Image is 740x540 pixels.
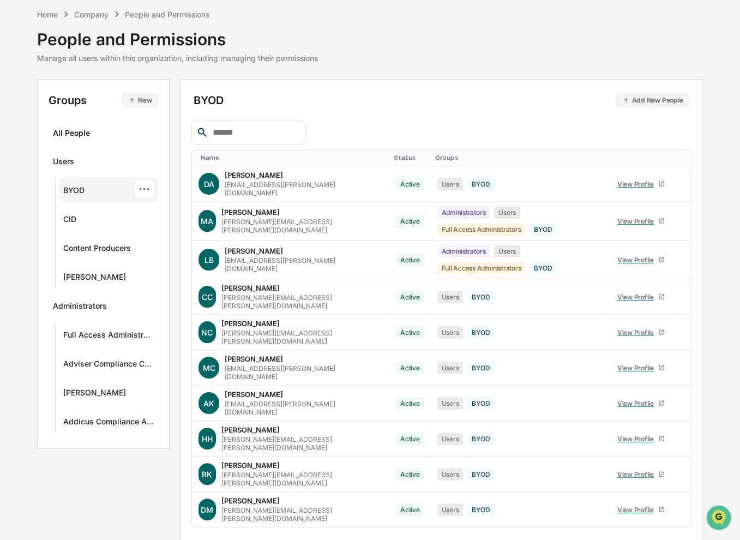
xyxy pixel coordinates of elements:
img: Jack Rasmussen [11,167,28,184]
div: Users [437,291,464,303]
a: View Profile [612,324,669,341]
div: Active [396,362,424,374]
div: [PERSON_NAME] [225,355,283,363]
span: [DATE] [97,148,119,157]
span: NC [201,328,213,337]
div: BYOD [467,178,494,190]
div: Active [396,215,424,227]
a: 🔎Data Lookup [7,239,73,259]
div: Active [396,433,424,445]
div: View Profile [617,293,658,301]
div: We're available if you need us! [49,94,150,103]
a: View Profile [612,359,669,376]
div: All People [53,124,154,142]
div: [PERSON_NAME] [221,425,280,434]
div: Administrators [437,245,490,257]
div: Start new chat [49,83,179,94]
p: How can we help? [11,22,198,40]
a: 🖐️Preclearance [7,218,75,238]
div: Groups [49,93,159,107]
div: BYOD [467,362,494,374]
div: [PERSON_NAME] [225,390,283,399]
div: [PERSON_NAME] [221,208,280,217]
div: [PERSON_NAME][EMAIL_ADDRESS][PERSON_NAME][DOMAIN_NAME] [221,218,383,234]
div: Administrators [53,301,107,314]
div: Users [437,178,464,190]
button: Start new chat [185,86,198,99]
span: • [91,148,94,157]
div: Users [437,503,464,516]
div: View Profile [617,506,658,514]
div: Toggle SortBy [201,154,385,161]
div: [PERSON_NAME] [225,171,283,179]
div: View Profile [617,217,658,225]
div: [PERSON_NAME] [221,496,280,505]
iframe: Open customer support [705,504,735,533]
div: BYOD [530,223,556,236]
div: 🗄️ [79,224,88,232]
div: [PERSON_NAME] [221,461,280,470]
span: [PERSON_NAME] [34,177,88,186]
span: Attestations [90,223,135,233]
a: View Profile [612,501,669,518]
div: BYOD [467,326,494,339]
div: [PERSON_NAME] [225,247,283,255]
div: Manage all users within this organization, including managing their permissions [37,53,318,63]
div: People and Permissions [37,21,318,49]
a: View Profile [612,251,669,268]
span: • [91,177,94,186]
div: BYOD [467,503,494,516]
div: Toggle SortBy [394,154,426,161]
button: See all [169,118,198,131]
div: Active [396,178,424,190]
div: 🖐️ [11,224,20,232]
span: RK [202,470,212,479]
div: [PERSON_NAME] [221,319,280,328]
div: [EMAIL_ADDRESS][PERSON_NAME][DOMAIN_NAME] [225,181,383,197]
a: View Profile [612,289,669,305]
img: 8933085812038_c878075ebb4cc5468115_72.jpg [23,83,43,103]
div: [EMAIL_ADDRESS][PERSON_NAME][DOMAIN_NAME] [225,364,383,381]
a: View Profile [612,395,669,412]
div: Administrators [437,206,490,219]
span: DM [201,505,213,514]
span: Pylon [109,270,132,278]
div: Active [396,503,424,516]
div: [PERSON_NAME][EMAIL_ADDRESS][PERSON_NAME][DOMAIN_NAME] [221,435,383,452]
div: Content Producers [63,243,131,256]
div: Active [396,326,424,339]
div: BYOD [467,291,494,303]
div: [PERSON_NAME][EMAIL_ADDRESS][PERSON_NAME][DOMAIN_NAME] [221,293,383,310]
div: View Profile [617,328,658,337]
div: Users [494,206,520,219]
div: BYOD [530,262,556,274]
a: View Profile [612,176,669,193]
span: MC [203,363,215,373]
button: New [122,93,158,107]
span: Data Lookup [22,243,69,254]
div: Company [74,10,109,19]
div: Users [437,433,464,445]
div: [PERSON_NAME] [63,388,126,401]
button: Add New People [616,93,690,107]
div: [PERSON_NAME] [63,272,126,285]
div: People and Permissions [125,10,209,19]
div: Active [396,254,424,266]
div: Users [53,157,74,170]
div: Toggle SortBy [684,154,687,161]
div: Home [37,10,58,19]
div: BYOD [467,468,494,481]
span: [DATE] [97,177,119,186]
a: Powered byPylon [77,269,132,278]
div: [PERSON_NAME][EMAIL_ADDRESS][PERSON_NAME][DOMAIN_NAME] [221,506,383,523]
div: Full Access Administrators [437,262,526,274]
div: Past conversations [11,121,73,129]
div: Toggle SortBy [610,154,671,161]
a: View Profile [612,466,669,483]
span: DA [204,179,214,189]
div: 🔎 [11,244,20,253]
div: [EMAIL_ADDRESS][PERSON_NAME][DOMAIN_NAME] [225,400,383,416]
div: Users [494,245,520,257]
div: [PERSON_NAME] [221,284,280,292]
